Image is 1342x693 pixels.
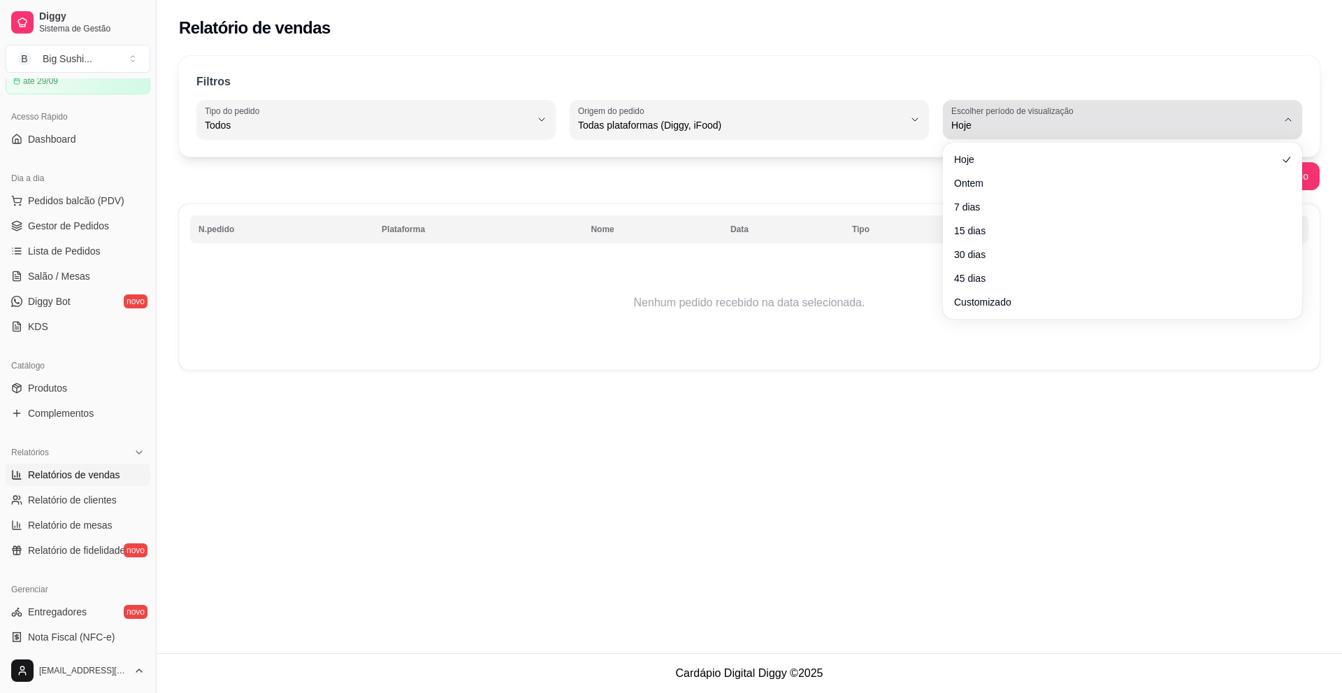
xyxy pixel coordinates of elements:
span: Diggy [39,10,145,23]
div: Catálogo [6,355,150,377]
span: Lista de Pedidos [28,244,101,258]
span: Complementos [28,406,94,420]
span: Pedidos balcão (PDV) [28,194,124,208]
span: Ontem [954,176,1277,190]
span: Todas plataformas (Diggy, iFood) [578,118,904,132]
span: 7 dias [954,200,1277,214]
p: Filtros [196,73,231,90]
div: Gerenciar [6,578,150,601]
span: KDS [28,320,48,334]
button: Select a team [6,45,150,73]
span: Customizado [954,295,1277,309]
span: Relatório de clientes [28,493,117,507]
th: Nome [582,215,722,243]
label: Escolher período de visualização [951,105,1078,117]
span: Sistema de Gestão [39,23,145,34]
span: Hoje [951,118,1277,132]
span: Todos [205,118,531,132]
h2: Relatório de vendas [179,17,331,39]
td: Nenhum pedido recebido na data selecionada. [190,247,1308,359]
span: [EMAIL_ADDRESS][DOMAIN_NAME] [39,665,128,676]
th: Plataforma [373,215,582,243]
th: Data [722,215,844,243]
span: Dashboard [28,132,76,146]
span: Relatórios [11,447,49,458]
span: 30 dias [954,248,1277,262]
span: Salão / Mesas [28,269,90,283]
label: Origem do pedido [578,105,649,117]
span: B [17,52,31,66]
span: Relatórios de vendas [28,468,120,482]
article: até 29/09 [23,76,58,87]
th: N.pedido [190,215,373,243]
span: Nota Fiscal (NFC-e) [28,630,115,644]
th: Tipo [844,215,963,243]
footer: Cardápio Digital Diggy © 2025 [157,653,1342,693]
span: Relatório de fidelidade [28,543,125,557]
label: Tipo do pedido [205,105,264,117]
div: Big Sushi ... [43,52,92,66]
span: Gestor de Pedidos [28,219,109,233]
span: Relatório de mesas [28,518,113,532]
span: Hoje [954,152,1277,166]
span: Diggy Bot [28,294,71,308]
span: 15 dias [954,224,1277,238]
span: 45 dias [954,271,1277,285]
div: Dia a dia [6,167,150,190]
span: Entregadores [28,605,87,619]
span: Produtos [28,381,67,395]
div: Acesso Rápido [6,106,150,128]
